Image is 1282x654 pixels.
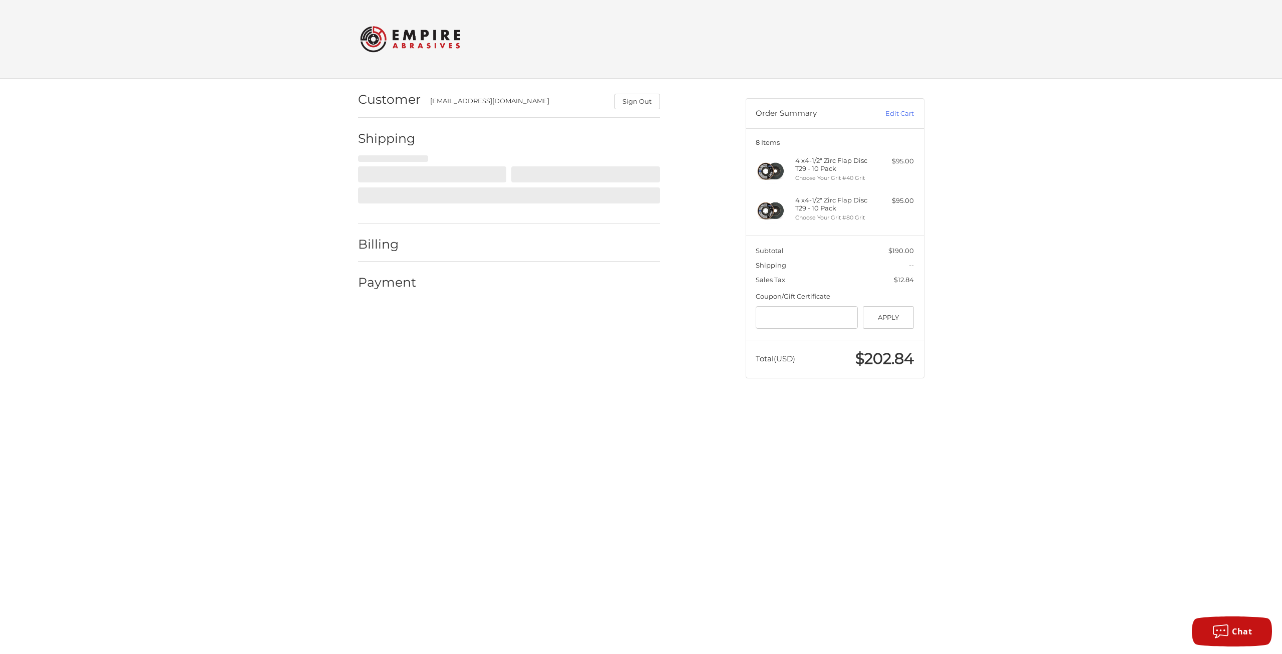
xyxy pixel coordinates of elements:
[855,349,914,368] span: $202.84
[894,276,914,284] span: $12.84
[863,306,914,329] button: Apply
[795,196,872,212] h4: 4 x 4-1/2" Zirc Flap Disc T29 - 10 Pack
[756,306,858,329] input: Gift Certificate or Coupon Code
[756,261,786,269] span: Shipping
[1232,626,1252,637] span: Chat
[756,276,785,284] span: Sales Tax
[795,213,872,222] li: Choose Your Grit #80 Grit
[909,261,914,269] span: --
[756,247,784,255] span: Subtotal
[358,237,417,252] h2: Billing
[358,275,417,290] h2: Payment
[756,138,914,146] h3: 8 Items
[360,20,460,59] img: Empire Abrasives
[795,174,872,182] li: Choose Your Grit #40 Grit
[756,292,914,302] div: Coupon/Gift Certificate
[358,92,421,107] h2: Customer
[614,94,660,109] button: Sign Out
[358,131,417,146] h2: Shipping
[1192,616,1272,646] button: Chat
[756,109,863,119] h3: Order Summary
[795,156,872,173] h4: 4 x 4-1/2" Zirc Flap Disc T29 - 10 Pack
[874,196,914,206] div: $95.00
[874,156,914,166] div: $95.00
[756,354,795,363] span: Total (USD)
[430,96,604,109] div: [EMAIL_ADDRESS][DOMAIN_NAME]
[888,247,914,255] span: $190.00
[863,109,914,119] a: Edit Cart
